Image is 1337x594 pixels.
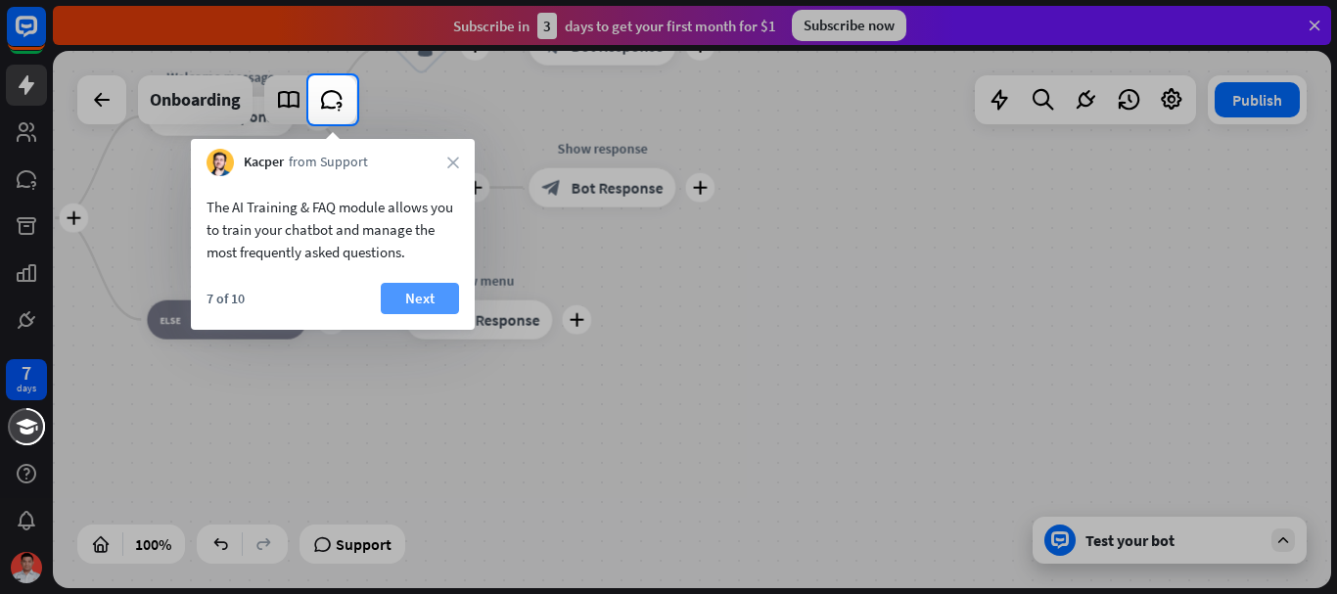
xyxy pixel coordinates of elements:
[381,283,459,314] button: Next
[289,153,368,172] span: from Support
[207,290,245,307] div: 7 of 10
[207,196,459,263] div: The AI Training & FAQ module allows you to train your chatbot and manage the most frequently aske...
[16,8,74,67] button: Open LiveChat chat widget
[244,153,284,172] span: Kacper
[447,157,459,168] i: close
